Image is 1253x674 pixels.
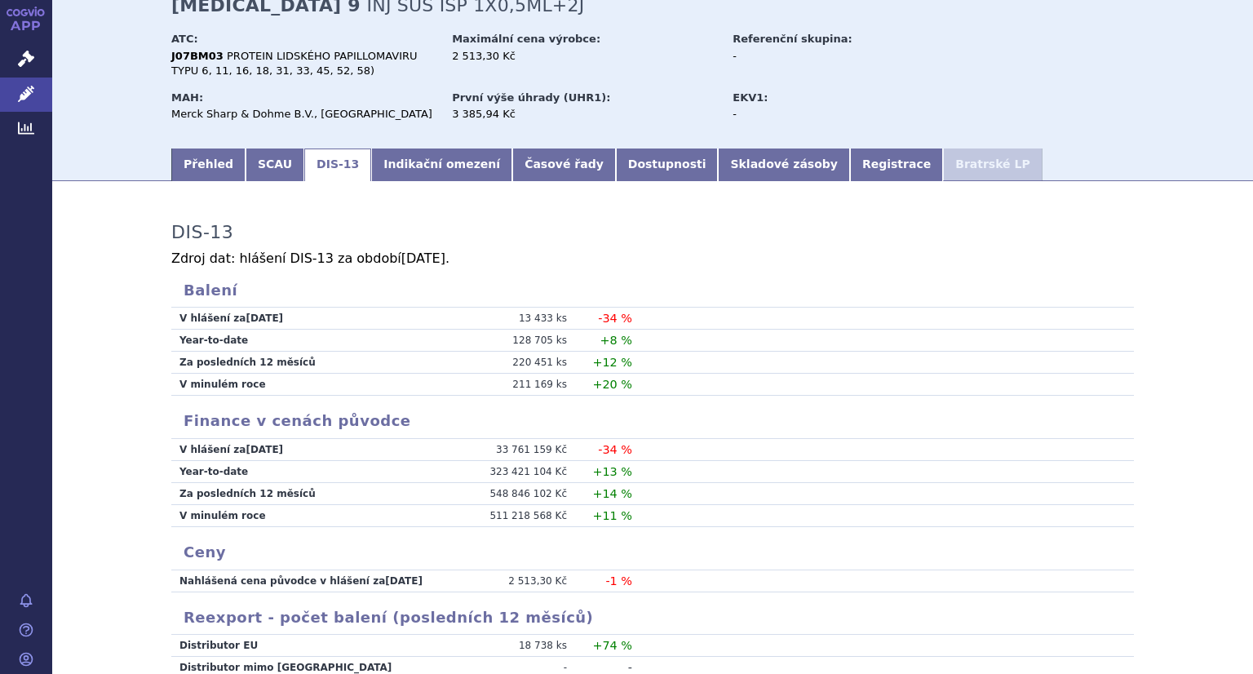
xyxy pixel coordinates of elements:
[171,439,457,461] td: V hlášení za
[171,609,1134,627] h3: Reexport - počet balení (posledních 12 měsíců)
[171,222,233,243] h3: DIS-13
[592,509,632,522] span: +11 %
[171,412,1134,430] h3: Finance v cenách původce
[733,49,916,64] div: -
[457,308,579,330] td: 13 433 ks
[605,574,632,588] span: -1 %
[246,313,283,324] span: [DATE]
[457,374,579,396] td: 211 169 ks
[171,308,457,330] td: V hlášení za
[401,251,445,266] span: [DATE]
[171,91,203,104] strong: MAH:
[457,505,579,527] td: 511 218 568 Kč
[171,352,457,374] td: Za posledních 12 měsíců
[600,334,632,347] span: +8 %
[371,149,512,181] a: Indikační omezení
[171,50,224,62] strong: J07BM03
[457,330,579,352] td: 128 705 ks
[246,149,304,181] a: SCAU
[452,91,610,104] strong: První výše úhrady (UHR1):
[457,635,579,657] td: 18 738 ks
[616,149,719,181] a: Dostupnosti
[718,149,849,181] a: Skladové zásoby
[385,575,423,587] span: [DATE]
[171,461,457,483] td: Year-to-date
[171,282,1134,299] h3: Balení
[171,570,457,592] td: Nahlášená cena původce v hlášení za
[457,352,579,374] td: 220 451 ks
[733,107,916,122] div: -
[457,461,579,483] td: 323 421 104 Kč
[733,33,852,45] strong: Referenční skupina:
[457,570,579,592] td: 2 513,30 Kč
[171,505,457,527] td: V minulém roce
[171,483,457,505] td: Za posledních 12 měsíců
[452,107,717,122] div: 3 385,94 Kč
[592,639,632,652] span: +74 %
[304,149,371,181] a: DIS-13
[171,374,457,396] td: V minulém roce
[171,252,1134,265] p: Zdroj dat: hlášení DIS-13 za období .
[598,443,632,456] span: -34 %
[592,487,632,500] span: +14 %
[512,149,616,181] a: Časové řady
[171,543,1134,561] h3: Ceny
[733,91,768,104] strong: EKV1:
[592,378,632,391] span: +20 %
[592,465,632,478] span: +13 %
[592,356,632,369] span: +12 %
[457,439,579,461] td: 33 761 159 Kč
[598,312,632,325] span: -34 %
[452,49,717,64] div: 2 513,30 Kč
[171,33,198,45] strong: ATC:
[171,149,246,181] a: Přehled
[171,107,436,122] div: Merck Sharp & Dohme B.V., [GEOGRAPHIC_DATA]
[457,483,579,505] td: 548 846 102 Kč
[171,50,418,77] span: PROTEIN LIDSKÉHO PAPILLOMAVIRU TYPU 6, 11, 16, 18, 31, 33, 45, 52, 58)
[171,330,457,352] td: Year-to-date
[452,33,600,45] strong: Maximální cena výrobce:
[246,444,283,455] span: [DATE]
[850,149,943,181] a: Registrace
[171,635,457,657] td: Distributor EU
